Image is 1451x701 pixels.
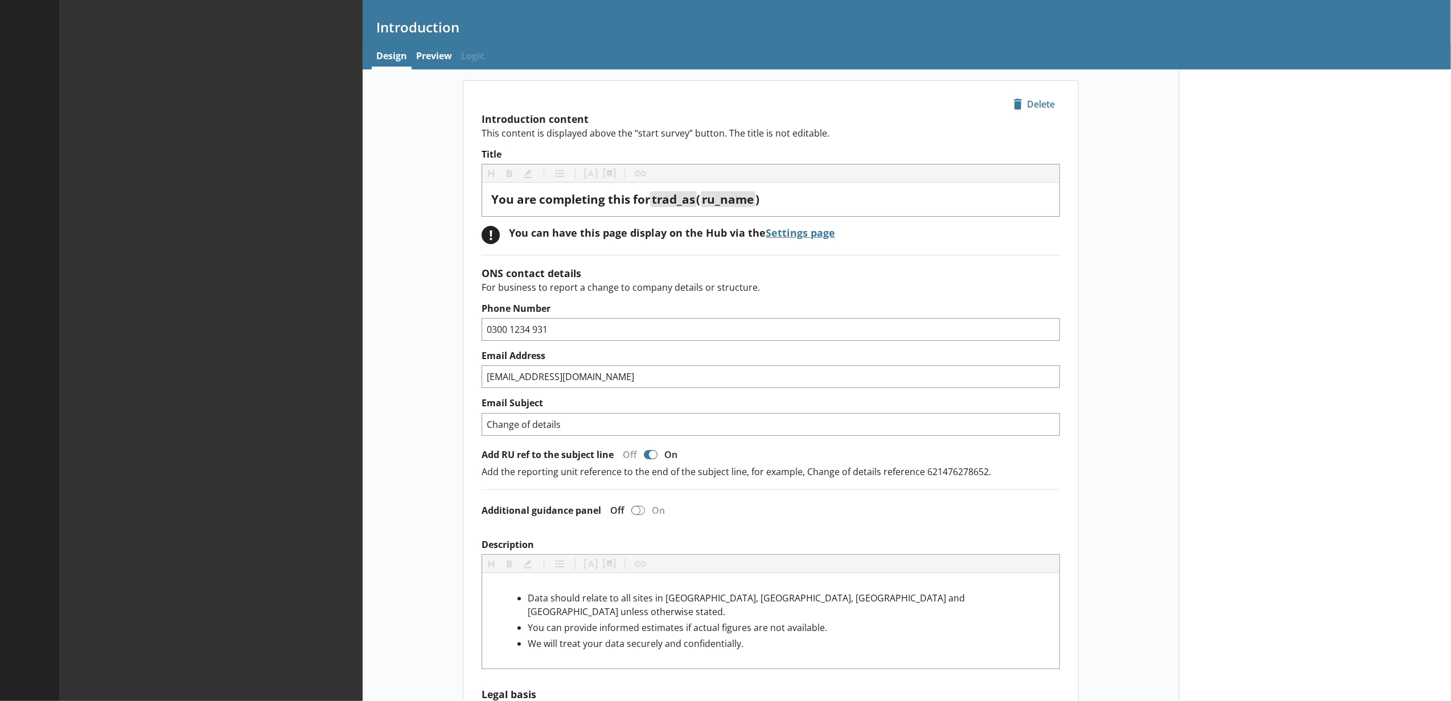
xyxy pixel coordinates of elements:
[1008,94,1060,114] button: Delete
[614,448,642,461] div: Off
[482,350,1060,362] label: Email Address
[482,266,1060,280] h2: ONS contact details
[491,591,1050,650] div: Description
[482,149,1060,160] label: Title
[482,449,614,461] label: Add RU ref to the subject line
[482,505,601,517] label: Additional guidance panel
[482,281,1060,294] p: For business to report a change to company details or structure.
[1009,95,1059,113] span: Delete
[491,191,650,207] span: You are completing this for
[372,45,412,69] a: Design
[482,112,1060,126] h2: Introduction content
[482,303,1060,315] label: Phone Number
[528,592,967,618] span: Data should relate to all sites in [GEOGRAPHIC_DATA], [GEOGRAPHIC_DATA], [GEOGRAPHIC_DATA] and [G...
[482,687,1060,701] h2: Legal basis
[482,226,500,244] div: !
[528,637,743,650] span: We will treat your data securely and confidentially.
[509,226,835,240] div: You can have this page display on the Hub via the
[652,191,695,207] span: trad_as
[482,397,1060,409] label: Email Subject
[702,191,754,207] span: ru_name
[766,226,835,240] a: Settings page
[482,539,1060,551] label: Description
[660,448,687,461] div: On
[412,45,457,69] a: Preview
[491,192,1050,207] div: Title
[697,191,701,207] span: (
[482,127,1060,139] p: This content is displayed above the “start survey” button. The title is not editable.
[755,191,759,207] span: )
[457,45,489,69] span: Logic
[528,621,827,634] span: You can provide informed estimates if actual figures are not available.
[647,504,674,517] div: On
[601,504,629,517] div: Off
[376,18,1437,36] h1: Introduction
[482,465,1060,478] p: Add the reporting unit reference to the end of the subject line, for example, Change of details r...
